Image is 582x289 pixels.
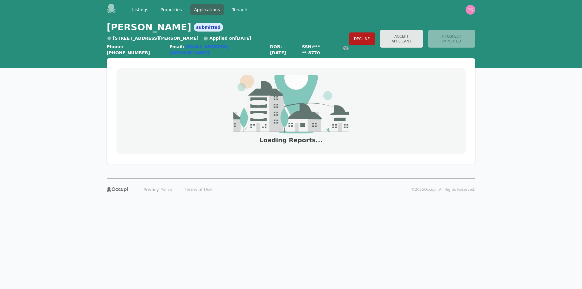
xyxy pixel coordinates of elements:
[107,44,165,56] div: Phone: [PHONE_NUMBER]
[194,23,223,32] span: submitted
[140,185,176,194] a: Privacy Policy
[233,75,349,133] img: empty_state_image
[157,4,186,15] a: Properties
[129,4,152,15] a: Listings
[349,32,375,45] button: Decline
[411,187,475,192] p: © 2025 Occupi. All Rights Reserved.
[190,4,224,15] a: Applications
[169,44,229,55] a: [EMAIL_ADDRESS][DOMAIN_NAME]
[169,44,265,56] div: Email:
[270,44,297,56] div: DOB: [DATE]
[380,30,423,48] button: Accept Applicant
[107,36,199,41] span: [STREET_ADDRESS][PERSON_NAME]
[259,136,323,144] h3: Loading Reports...
[203,36,251,41] span: Applied on [DATE]
[229,4,252,15] a: Tenants
[181,185,216,194] a: Terms of Use
[107,22,191,33] span: [PERSON_NAME]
